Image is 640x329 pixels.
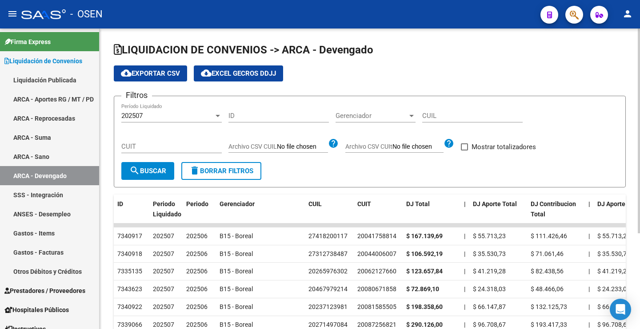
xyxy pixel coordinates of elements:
[277,143,328,151] input: Archivo CSV CUIL
[464,303,465,310] span: |
[597,232,630,240] span: $ 55.713,23
[444,138,454,149] mat-icon: help
[153,250,174,257] span: 202507
[464,250,465,257] span: |
[220,285,253,292] span: B15 - Boreal
[464,285,465,292] span: |
[473,285,506,292] span: $ 24.318,03
[308,284,348,294] div: 20467979214
[473,200,517,207] span: DJ Aporte Total
[392,143,444,151] input: Archivo CSV CUIt
[357,266,396,276] div: 20062127660
[189,165,200,176] mat-icon: delete
[4,56,82,66] span: Liquidación de Convenios
[406,200,430,207] span: DJ Total
[181,162,261,180] button: Borrar Filtros
[129,165,140,176] mat-icon: search
[117,200,123,207] span: ID
[473,250,506,257] span: $ 35.530,73
[153,200,181,218] span: Periodo Liquidado
[308,249,348,259] div: 27312738487
[186,232,208,240] span: 202506
[588,250,590,257] span: |
[531,200,576,218] span: DJ Contribucion Total
[354,195,403,234] datatable-header-cell: CUIT
[308,231,348,241] div: 27418200117
[114,44,373,56] span: LIQUIDACION DE CONVENIOS -> ARCA - Devengado
[189,167,253,175] span: Borrar Filtros
[406,268,443,275] strong: $ 123.657,84
[588,285,590,292] span: |
[4,286,85,296] span: Prestadores / Proveedores
[228,143,277,150] span: Archivo CSV CUIL
[4,305,69,315] span: Hospitales Públicos
[531,250,564,257] span: $ 71.061,46
[201,68,212,78] mat-icon: cloud_download
[220,303,253,310] span: B15 - Boreal
[220,250,253,257] span: B15 - Boreal
[610,299,631,320] div: Open Intercom Messenger
[406,250,443,257] strong: $ 106.592,19
[117,285,142,292] span: 7343623
[473,268,506,275] span: $ 41.219,28
[308,302,348,312] div: 20237123981
[153,321,174,328] span: 202507
[597,321,630,328] span: $ 96.708,67
[328,138,339,149] mat-icon: help
[220,268,253,275] span: B15 - Boreal
[585,195,594,234] datatable-header-cell: |
[305,195,354,234] datatable-header-cell: CUIL
[220,321,253,328] span: B15 - Boreal
[121,89,152,102] h3: Filtros
[403,195,460,234] datatable-header-cell: DJ Total
[527,195,585,234] datatable-header-cell: DJ Contribucion Total
[357,284,396,294] div: 20080671858
[464,268,465,275] span: |
[473,232,506,240] span: $ 55.713,23
[588,232,590,240] span: |
[220,200,255,207] span: Gerenciador
[588,200,590,207] span: |
[531,303,567,310] span: $ 132.125,73
[597,303,630,310] span: $ 66.062,87
[308,200,322,207] span: CUIL
[117,303,142,310] span: 7340922
[121,162,174,180] button: Buscar
[472,142,536,152] span: Mostrar totalizadores
[186,250,208,257] span: 202506
[531,268,564,275] span: $ 82.438,56
[357,302,396,312] div: 20081585505
[460,195,469,234] datatable-header-cell: |
[153,232,174,240] span: 202507
[406,321,443,328] strong: $ 290.126,00
[588,268,590,275] span: |
[588,303,590,310] span: |
[473,303,506,310] span: $ 66.147,87
[464,232,465,240] span: |
[129,167,166,175] span: Buscar
[308,266,348,276] div: 20265976302
[149,195,183,234] datatable-header-cell: Periodo Liquidado
[406,285,439,292] strong: $ 72.869,10
[114,195,149,234] datatable-header-cell: ID
[473,321,506,328] span: $ 96.708,67
[588,321,590,328] span: |
[153,303,174,310] span: 202507
[345,143,392,150] span: Archivo CSV CUIt
[597,285,630,292] span: $ 24.233,03
[531,321,567,328] span: $ 193.417,33
[406,303,443,310] strong: $ 198.358,60
[201,69,276,77] span: EXCEL GECROS DDJJ
[70,4,103,24] span: - OSEN
[7,8,18,19] mat-icon: menu
[4,37,51,47] span: Firma Express
[531,232,567,240] span: $ 111.426,46
[117,321,142,328] span: 7339066
[114,65,187,81] button: Exportar CSV
[186,268,208,275] span: 202506
[117,268,142,275] span: 7335135
[464,321,465,328] span: |
[183,195,216,234] datatable-header-cell: Periodo
[194,65,283,81] button: EXCEL GECROS DDJJ
[186,285,208,292] span: 202506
